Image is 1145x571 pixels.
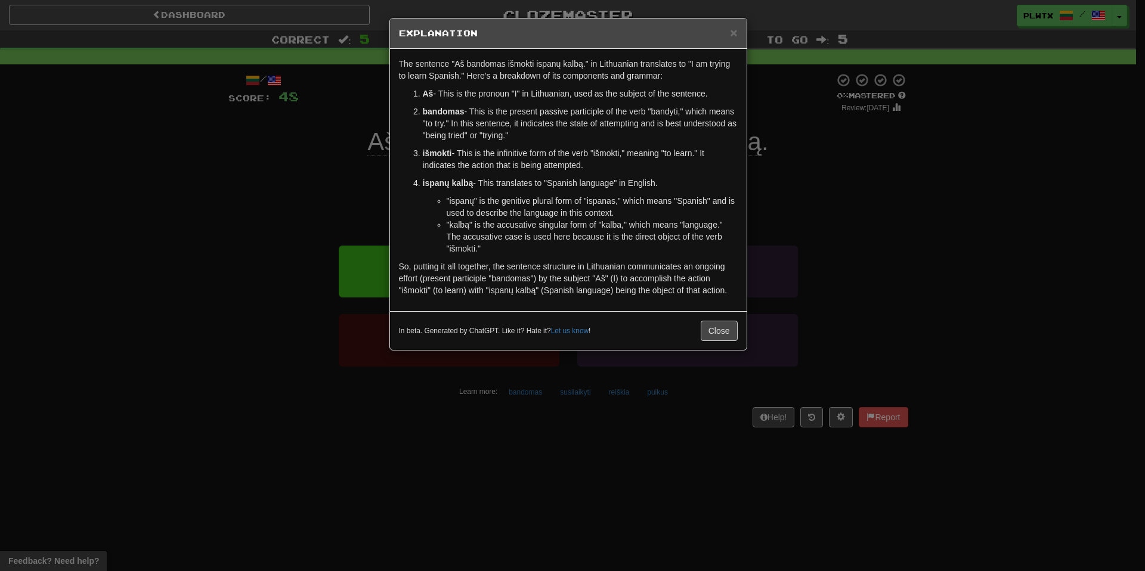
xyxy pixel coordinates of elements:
a: Let us know [551,327,589,335]
strong: ispanų kalbą [423,178,474,188]
strong: Aš [423,89,434,98]
li: "ispanų" is the genitive plural form of "ispanas," which means "Spanish" and is used to describe ... [447,195,738,219]
p: - This translates to "Spanish language" in English. [423,177,738,189]
p: - This is the pronoun "I" in Lithuanian, used as the subject of the sentence. [423,88,738,100]
button: Close [701,321,738,341]
span: × [730,26,737,39]
button: Close [730,26,737,39]
p: - This is the infinitive form of the verb "išmokti," meaning "to learn." It indicates the action ... [423,147,738,171]
small: In beta. Generated by ChatGPT. Like it? Hate it? ! [399,326,591,336]
strong: bandomas [423,107,465,116]
p: - This is the present passive participle of the verb "bandyti," which means "to try." In this sen... [423,105,738,141]
li: "kalbą" is the accusative singular form of "kalba," which means "language." The accusative case i... [447,219,738,255]
p: So, putting it all together, the sentence structure in Lithuanian communicates an ongoing effort ... [399,260,738,296]
p: The sentence "Aš bandomas išmokti ispanų kalbą." in Lithuanian translates to "I am trying to lear... [399,58,738,82]
h5: Explanation [399,27,738,39]
strong: išmokti [423,148,452,158]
